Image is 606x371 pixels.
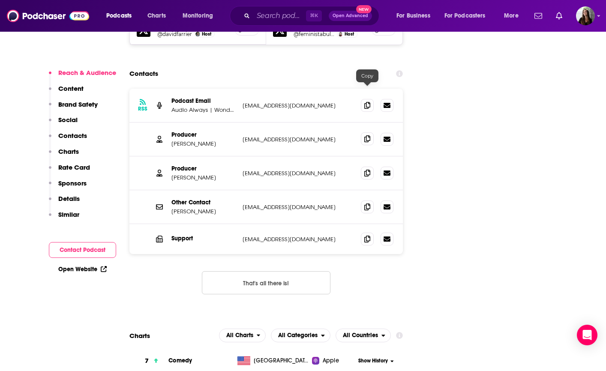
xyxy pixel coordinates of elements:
[49,147,79,163] button: Charts
[171,97,236,105] p: Podcast Email
[58,266,107,273] a: Open Website
[171,235,236,242] p: Support
[171,208,236,215] p: [PERSON_NAME]
[195,32,200,36] img: David Farrier
[171,131,236,138] p: Producer
[183,10,213,22] span: Monitoring
[58,132,87,140] p: Contacts
[278,332,318,338] span: All Categories
[306,10,322,21] span: ⌘ K
[49,100,98,116] button: Brand Safety
[49,242,116,258] button: Contact Podcast
[49,84,84,100] button: Content
[226,332,253,338] span: All Charts
[343,332,378,338] span: All Countries
[106,10,132,22] span: Podcasts
[49,163,90,179] button: Rate Card
[271,329,330,342] h2: Categories
[238,6,387,26] div: Search podcasts, credits, & more...
[49,69,116,84] button: Reach & Audience
[444,10,486,22] span: For Podcasters
[576,6,595,25] img: User Profile
[147,10,166,22] span: Charts
[202,271,330,294] button: Nothing here.
[171,140,236,147] p: [PERSON_NAME]
[243,236,354,243] p: [EMAIL_ADDRESS][DOMAIN_NAME]
[58,210,79,218] p: Similar
[336,329,391,342] button: open menu
[336,329,391,342] h2: Countries
[58,179,87,187] p: Sponsors
[338,32,343,36] img: Liz Plank
[390,9,441,23] button: open menu
[243,203,354,211] p: [EMAIL_ADDRESS][DOMAIN_NAME]
[345,31,354,37] span: Host
[49,210,79,226] button: Similar
[171,165,236,172] p: Producer
[142,9,171,23] a: Charts
[396,10,430,22] span: For Business
[576,6,595,25] span: Logged in as bnmartinn
[49,132,87,147] button: Contacts
[243,170,354,177] p: [EMAIL_ADDRESS][DOMAIN_NAME]
[58,100,98,108] p: Brand Safety
[312,356,355,365] a: Apple
[294,31,335,37] a: @feministabulous
[253,9,306,23] input: Search podcasts, credits, & more...
[168,357,192,364] a: Comedy
[58,84,84,93] p: Content
[219,329,266,342] h2: Platforms
[329,11,372,21] button: Open AdvancedNew
[439,9,498,23] button: open menu
[58,163,90,171] p: Rate Card
[49,116,78,132] button: Social
[49,194,80,210] button: Details
[356,5,372,13] span: New
[323,356,339,365] span: Apple
[58,116,78,124] p: Social
[552,9,566,23] a: Show notifications dropdown
[202,31,211,37] span: Host
[138,105,147,112] h3: RSS
[577,325,597,345] div: Open Intercom Messenger
[58,147,79,156] p: Charts
[333,14,368,18] span: Open Advanced
[504,10,519,22] span: More
[356,357,397,365] button: Show History
[129,332,150,340] h2: Charts
[243,102,354,109] p: [EMAIL_ADDRESS][DOMAIN_NAME]
[531,9,546,23] a: Show notifications dropdown
[177,9,224,23] button: open menu
[271,329,330,342] button: open menu
[356,69,378,82] div: Copy
[171,199,236,206] p: Other Contact
[100,9,143,23] button: open menu
[234,356,312,365] a: [GEOGRAPHIC_DATA]
[358,357,388,365] span: Show History
[58,194,80,203] p: Details
[498,9,529,23] button: open menu
[7,8,89,24] img: Podchaser - Follow, Share and Rate Podcasts
[58,69,116,77] p: Reach & Audience
[49,179,87,195] button: Sponsors
[171,106,236,114] p: Audio Always | Wondery
[171,174,236,181] p: [PERSON_NAME]
[157,31,192,37] a: @davidfarrier
[254,356,309,365] span: United States
[145,356,149,366] h3: 7
[576,6,595,25] button: Show profile menu
[129,66,158,82] h2: Contacts
[219,329,266,342] button: open menu
[243,136,354,143] p: [EMAIL_ADDRESS][DOMAIN_NAME]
